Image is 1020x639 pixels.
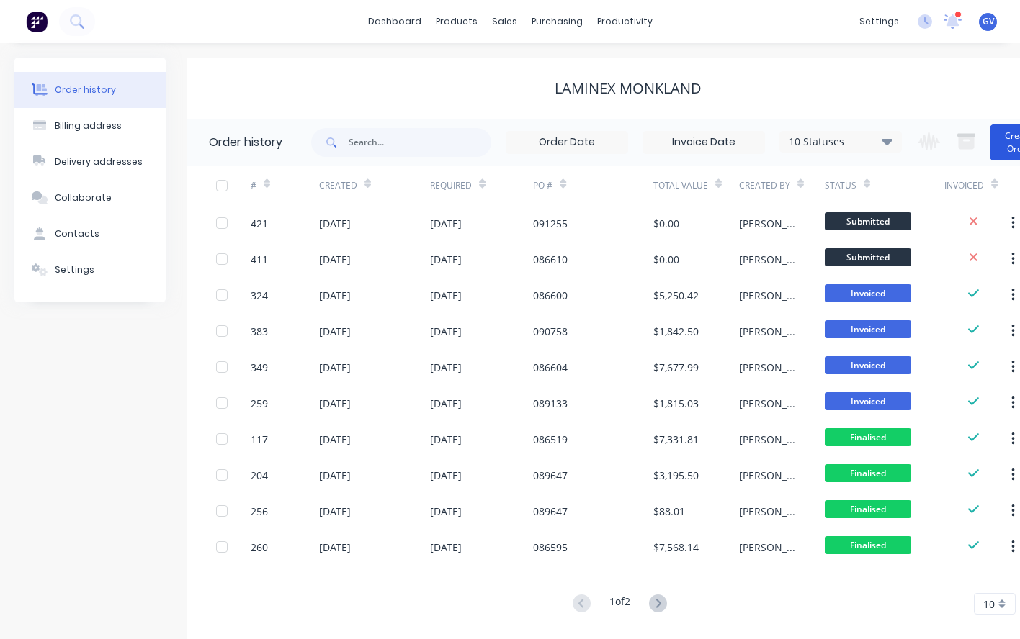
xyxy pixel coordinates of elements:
div: 411 [251,252,268,267]
button: Collaborate [14,180,166,216]
span: Invoiced [825,320,911,338]
input: Search... [349,128,491,157]
span: Invoiced [825,392,911,410]
div: productivity [590,11,660,32]
div: 117 [251,432,268,447]
div: [PERSON_NAME] [739,468,796,483]
div: [PERSON_NAME] [739,432,796,447]
div: $7,568.14 [653,540,699,555]
button: Contacts [14,216,166,252]
div: 256 [251,504,268,519]
div: [DATE] [430,540,462,555]
div: Billing address [55,119,122,132]
div: [PERSON_NAME] [739,396,796,411]
div: $7,677.99 [653,360,699,375]
span: GV [983,15,994,28]
div: 204 [251,468,268,483]
div: [DATE] [319,468,351,483]
div: [DATE] [319,360,351,375]
div: Status [825,166,945,205]
div: PO # [533,179,552,192]
span: Invoiced [825,284,911,302]
div: $88.01 [653,504,685,519]
div: 090758 [533,324,568,339]
div: [DATE] [430,504,462,519]
button: Billing address [14,108,166,144]
div: 260 [251,540,268,555]
div: [PERSON_NAME] [739,288,796,303]
div: [DATE] [430,252,462,267]
div: $3,195.50 [653,468,699,483]
div: products [429,11,485,32]
div: [PERSON_NAME] [739,324,796,339]
div: # [251,179,256,192]
div: 383 [251,324,268,339]
div: Created By [739,179,790,192]
div: Created By [739,166,825,205]
div: [DATE] [319,252,351,267]
div: [PERSON_NAME] [739,252,796,267]
div: [DATE] [319,216,351,231]
div: Delivery addresses [55,155,143,168]
div: 1 of 2 [609,594,630,615]
div: Order history [55,83,116,96]
div: [DATE] [319,324,351,339]
span: 10 [983,597,995,612]
div: 421 [251,216,268,231]
div: [DATE] [430,288,462,303]
div: Status [825,179,856,192]
div: 091255 [533,216,568,231]
button: Delivery addresses [14,144,166,180]
div: purchasing [524,11,590,32]
div: [PERSON_NAME] [739,540,796,555]
input: Order Date [506,132,627,153]
div: Order history [209,134,282,151]
div: [DATE] [319,504,351,519]
div: Invoiced [944,179,984,192]
div: [DATE] [319,396,351,411]
div: Laminex Monkland [555,80,702,97]
div: $0.00 [653,216,679,231]
div: 089647 [533,504,568,519]
div: [DATE] [319,432,351,447]
div: $1,815.03 [653,396,699,411]
button: Order history [14,72,166,108]
div: $5,250.42 [653,288,699,303]
div: $0.00 [653,252,679,267]
span: Finalised [825,464,911,482]
div: 324 [251,288,268,303]
div: PO # [533,166,653,205]
div: 086610 [533,252,568,267]
span: Finalised [825,500,911,518]
div: settings [852,11,906,32]
div: [DATE] [430,396,462,411]
div: 259 [251,396,268,411]
div: [DATE] [319,540,351,555]
div: 089133 [533,396,568,411]
span: Finalised [825,536,911,554]
div: $7,331.81 [653,432,699,447]
span: Submitted [825,248,911,266]
div: $1,842.50 [653,324,699,339]
div: [DATE] [430,432,462,447]
div: Total Value [653,179,708,192]
div: Created [319,166,431,205]
div: [DATE] [430,360,462,375]
div: 10 Statuses [780,134,901,150]
div: [DATE] [430,468,462,483]
div: 349 [251,360,268,375]
div: Invoiced [944,166,1013,205]
div: [DATE] [430,324,462,339]
div: Collaborate [55,191,112,204]
div: 086600 [533,288,568,303]
a: dashboard [361,11,429,32]
div: 086604 [533,360,568,375]
div: Total Value [653,166,739,205]
div: # [251,166,319,205]
div: 089647 [533,468,568,483]
div: 086595 [533,540,568,555]
div: [PERSON_NAME] [739,504,796,519]
div: [DATE] [430,216,462,231]
div: Required [430,179,472,192]
span: Submitted [825,212,911,230]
